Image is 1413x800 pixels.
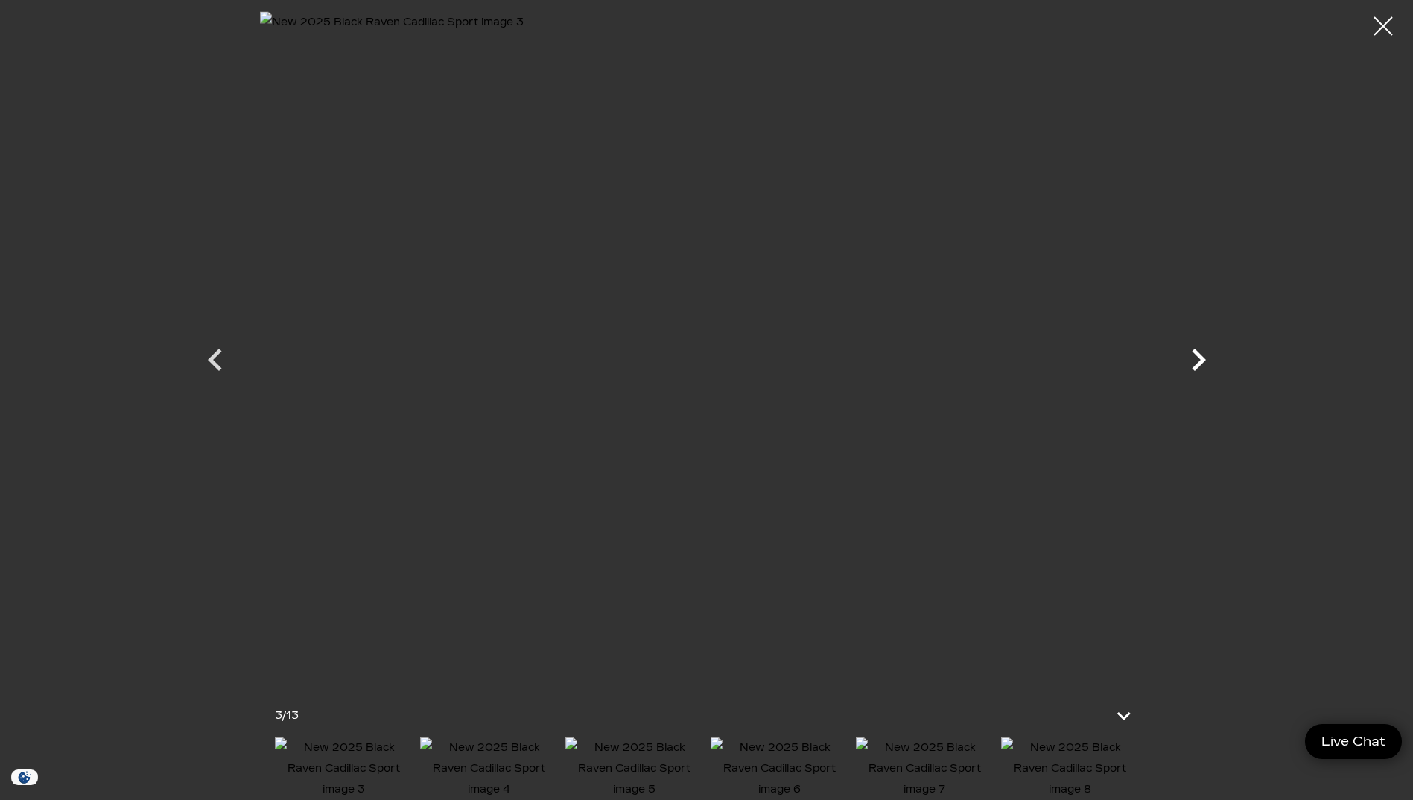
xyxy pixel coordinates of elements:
img: New 2025 Black Raven Cadillac Sport image 4 [420,737,558,800]
div: / [275,705,299,726]
img: New 2025 Black Raven Cadillac Sport image 6 [711,737,848,800]
span: 13 [286,709,299,722]
div: Previous [193,330,238,397]
div: Next [1176,330,1221,397]
img: New 2025 Black Raven Cadillac Sport image 5 [565,737,703,800]
span: 3 [275,709,282,722]
div: Privacy Settings [7,769,42,785]
img: New 2025 Black Raven Cadillac Sport image 8 [1001,737,1139,800]
img: New 2025 Black Raven Cadillac Sport image 7 [856,737,994,800]
img: New 2025 Black Raven Cadillac Sport image 3 [275,737,413,800]
span: Live Chat [1314,733,1393,750]
a: Live Chat [1305,724,1402,759]
img: New 2025 Black Raven Cadillac Sport image 3 [260,11,1154,681]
